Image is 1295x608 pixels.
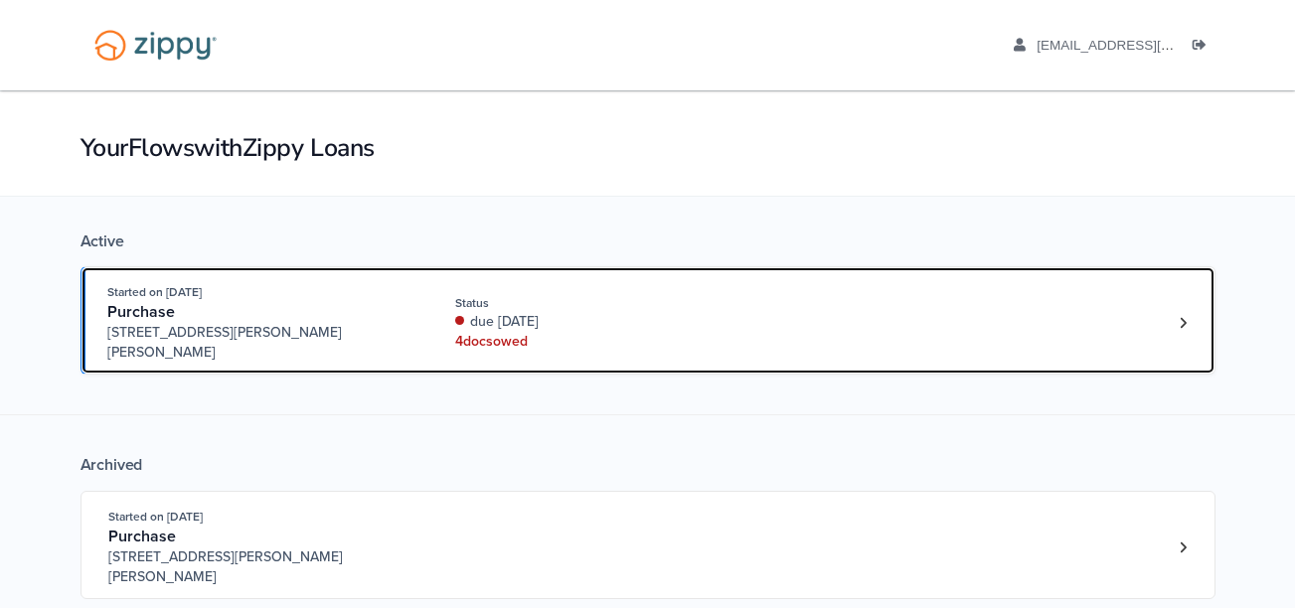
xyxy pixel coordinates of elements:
span: Purchase [107,302,175,322]
a: Open loan 4201219 [81,266,1215,375]
span: Started on [DATE] [108,510,203,524]
img: Logo [81,20,230,71]
span: Purchase [108,527,176,546]
span: [STREET_ADDRESS][PERSON_NAME][PERSON_NAME] [108,547,411,587]
span: [STREET_ADDRESS][PERSON_NAME][PERSON_NAME] [107,323,410,363]
div: Archived [81,455,1215,475]
a: Open loan 3844698 [81,491,1215,599]
span: andcook84@outlook.com [1037,38,1264,53]
a: Loan number 4201219 [1169,308,1199,338]
span: Started on [DATE] [107,285,202,299]
div: 4 doc s owed [455,332,721,352]
a: edit profile [1014,38,1265,58]
div: due [DATE] [455,312,721,332]
a: Loan number 3844698 [1169,532,1199,562]
a: Log out [1193,38,1214,58]
h1: Your Flows with Zippy Loans [81,131,1215,165]
div: Status [455,294,721,312]
div: Active [81,231,1215,251]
